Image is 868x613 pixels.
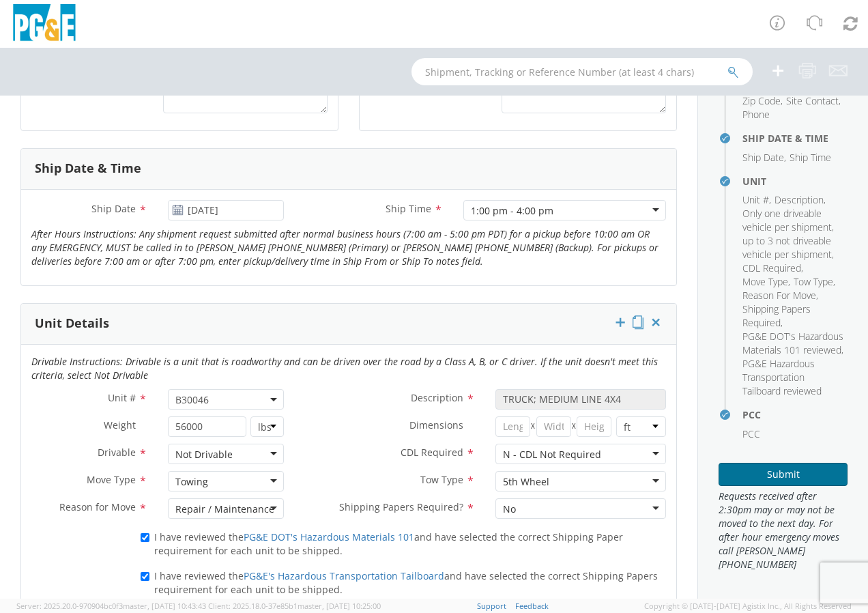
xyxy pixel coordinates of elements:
[742,275,790,289] li: ,
[742,357,822,397] span: PG&E Hazardous Transportation Tailboard reviewed
[742,207,844,261] li: ,
[742,133,848,143] h4: Ship Date & Time
[644,601,852,612] span: Copyright © [DATE]-[DATE] Agistix Inc., All Rights Reserved
[16,601,206,611] span: Server: 2025.20.0-970904bc0f3
[775,193,824,206] span: Description
[339,500,463,513] span: Shipping Papers Required?
[471,204,553,218] div: 1:00 pm - 4:00 pm
[123,601,206,611] span: master, [DATE] 10:43:43
[719,463,848,486] button: Submit
[31,355,658,382] i: Drivable Instructions: Drivable is a unit that is roadworthy and can be driven over the road by a...
[175,393,276,406] span: B30046
[154,569,658,596] span: I have reviewed the and have selected the correct Shipping Papers requirement for each unit to be...
[244,569,444,582] a: PG&E's Hazardous Transportation Tailboard
[719,489,848,571] span: Requests received after 2:30pm may or may not be moved to the next day. For after hour emergency ...
[742,261,803,275] li: ,
[790,151,831,164] span: Ship Time
[175,502,274,516] div: Repair / Maintenance
[515,601,549,611] a: Feedback
[742,94,781,107] span: Zip Code
[175,475,208,489] div: Towing
[409,418,463,431] span: Dimensions
[35,162,141,175] h3: Ship Date & Time
[31,227,659,268] i: After Hours Instructions: Any shipment request submitted after normal business hours (7:00 am - 5...
[742,261,801,274] span: CDL Required
[742,108,770,121] span: Phone
[775,193,826,207] li: ,
[168,389,284,410] span: B30046
[141,572,149,581] input: I have reviewed thePG&E's Hazardous Transportation Tailboardand have selected the correct Shippin...
[742,207,834,261] span: Only one driveable vehicle per shipment, up to 3 not driveable vehicle per shipment
[530,416,536,437] span: X
[401,446,463,459] span: CDL Required
[742,289,818,302] li: ,
[794,275,833,288] span: Tow Type
[742,330,843,356] span: PG&E DOT's Hazardous Materials 101 reviewed
[742,410,848,420] h4: PCC
[742,275,788,288] span: Move Type
[742,94,783,108] li: ,
[420,473,463,486] span: Tow Type
[298,601,381,611] span: master, [DATE] 10:25:00
[786,94,841,108] li: ,
[244,530,414,543] a: PG&E DOT's Hazardous Materials 101
[35,317,109,330] h3: Unit Details
[104,418,136,431] span: Weight
[87,473,136,486] span: Move Type
[742,193,769,206] span: Unit #
[477,601,506,611] a: Support
[411,58,753,85] input: Shipment, Tracking or Reference Number (at least 4 chars)
[503,502,516,516] div: No
[742,151,784,164] span: Ship Date
[742,151,786,165] li: ,
[154,530,623,557] span: I have reviewed the and have selected the correct Shipping Paper requirement for each unit to be ...
[536,416,571,437] input: Width
[794,275,835,289] li: ,
[503,475,549,489] div: 5th Wheel
[411,391,463,404] span: Description
[59,500,136,513] span: Reason for Move
[742,330,844,357] li: ,
[742,302,844,330] li: ,
[175,448,233,461] div: Not Drivable
[742,176,848,186] h4: Unit
[91,202,136,215] span: Ship Date
[577,416,611,437] input: Height
[98,446,136,459] span: Drivable
[141,533,149,542] input: I have reviewed thePG&E DOT's Hazardous Materials 101and have selected the correct Shipping Paper...
[495,416,530,437] input: Length
[571,416,577,437] span: X
[786,94,839,107] span: Site Contact
[742,427,760,440] span: PCC
[742,193,771,207] li: ,
[10,4,78,44] img: pge-logo-06675f144f4cfa6a6814.png
[503,448,601,461] div: N - CDL Not Required
[208,601,381,611] span: Client: 2025.18.0-37e85b1
[742,289,816,302] span: Reason For Move
[108,391,136,404] span: Unit #
[742,302,811,329] span: Shipping Papers Required
[386,202,431,215] span: Ship Time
